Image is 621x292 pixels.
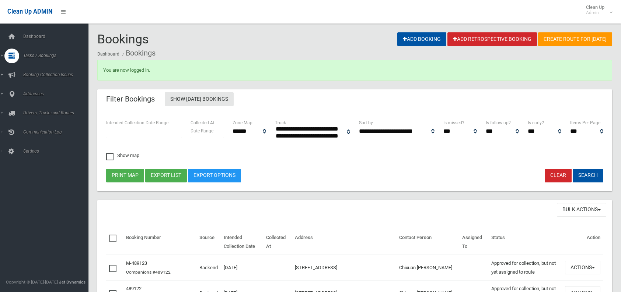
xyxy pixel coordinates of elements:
strong: Jet Dynamics [59,279,86,285]
span: Addresses [21,91,94,96]
header: Filter Bookings [97,92,164,106]
a: [STREET_ADDRESS] [295,265,337,270]
span: Clean Up ADMIN [7,8,52,15]
button: Export list [145,169,187,182]
a: Export Options [188,169,241,182]
span: Show map [106,153,139,158]
small: Companions: [126,270,172,275]
th: Intended Collection Date [221,229,263,255]
th: Source [196,229,221,255]
th: Action [562,229,603,255]
label: Truck [275,119,286,127]
th: Address [292,229,396,255]
th: Contact Person [396,229,459,255]
th: Collected At [263,229,292,255]
span: Drivers, Trucks and Routes [21,110,94,115]
span: Booking Collection Issues [21,72,94,77]
a: Add Retrospective Booking [447,32,537,46]
a: Dashboard [97,51,119,57]
a: Create route for [DATE] [538,32,612,46]
td: [DATE] [221,255,263,281]
button: Actions [565,261,600,274]
td: Chixuan [PERSON_NAME] [396,255,459,281]
span: Copyright © [DATE]-[DATE] [6,279,58,285]
li: Bookings [121,46,156,60]
span: Clean Up [582,4,612,15]
button: Print map [106,169,144,182]
a: Add Booking [397,32,446,46]
span: Tasks / Bookings [21,53,94,58]
a: Show [DATE] Bookings [165,92,234,106]
th: Booking Number [123,229,196,255]
span: Communication Log [21,129,94,135]
div: You are now logged in. [97,60,612,81]
a: 489122 [126,286,142,291]
td: Backend [196,255,221,281]
span: Settings [21,149,94,154]
a: Clear [545,169,572,182]
button: Search [573,169,603,182]
a: #489122 [153,270,171,275]
th: Status [488,229,562,255]
button: Bulk Actions [557,203,606,217]
a: M-489123 [126,260,147,266]
span: Dashboard [21,34,94,39]
span: Bookings [97,32,149,46]
small: Admin [586,10,604,15]
th: Assigned To [459,229,488,255]
td: Approved for collection, but not yet assigned to route [488,255,562,281]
